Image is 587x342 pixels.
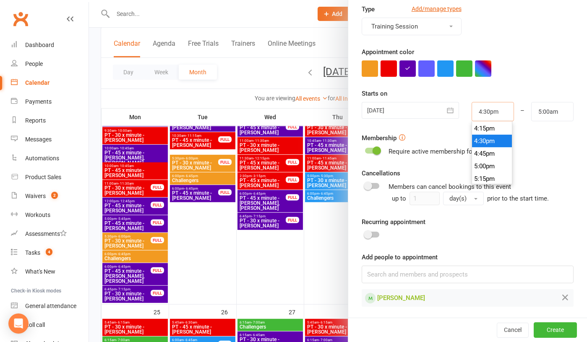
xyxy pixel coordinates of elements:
[11,36,89,55] a: Dashboard
[25,42,54,48] div: Dashboard
[8,313,29,334] div: Open Intercom Messenger
[472,160,512,172] li: 5:00pm
[25,117,46,124] div: Reports
[362,89,387,99] label: Starts on
[560,292,570,303] button: Remove from Appointment
[362,252,438,262] label: Add people to appointment
[389,146,506,157] div: Require active membership for members?
[11,262,89,281] a: What's New
[25,303,76,309] div: General attendance
[25,155,59,162] div: Automations
[371,23,418,30] span: Training Session
[11,297,89,316] a: General attendance kiosk mode
[365,293,376,303] div: Member
[362,133,397,143] label: Membership
[514,102,532,121] div: –
[392,192,484,205] div: up to
[362,4,375,14] label: Type
[11,55,89,73] a: People
[11,168,89,187] a: Product Sales
[472,172,512,185] li: 5:15pm
[11,206,89,225] a: Workouts
[25,230,67,237] div: Assessments
[25,211,50,218] div: Workouts
[11,187,89,206] a: Waivers 2
[377,294,425,302] span: [PERSON_NAME]
[51,192,58,199] span: 2
[25,174,61,180] div: Product Sales
[25,98,52,105] div: Payments
[362,217,425,227] label: Recurring appointment
[25,268,55,275] div: What's New
[362,266,574,283] input: Search and members and prospects
[46,248,52,256] span: 4
[472,135,512,147] li: 4:30pm
[389,182,574,205] div: Members can cancel bookings to this event
[10,8,31,29] a: Clubworx
[487,195,549,202] span: prior to the start time.
[25,60,43,67] div: People
[443,192,484,205] button: day(s)
[25,136,52,143] div: Messages
[11,225,89,243] a: Assessments
[449,195,467,202] span: day(s)
[497,323,529,338] button: Cancel
[412,4,462,13] a: Add/manage types
[25,249,40,256] div: Tasks
[472,147,512,160] li: 4:45pm
[25,193,46,199] div: Waivers
[25,321,45,328] div: Roll call
[11,316,89,334] a: Roll call
[11,73,89,92] a: Calendar
[362,168,400,178] label: Cancellations
[472,122,512,135] li: 4:15pm
[11,111,89,130] a: Reports
[362,47,414,57] label: Appointment color
[362,18,461,35] button: Training Session
[25,79,50,86] div: Calendar
[11,243,89,262] a: Tasks 4
[11,149,89,168] a: Automations
[11,92,89,111] a: Payments
[11,130,89,149] a: Messages
[534,323,577,338] button: Create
